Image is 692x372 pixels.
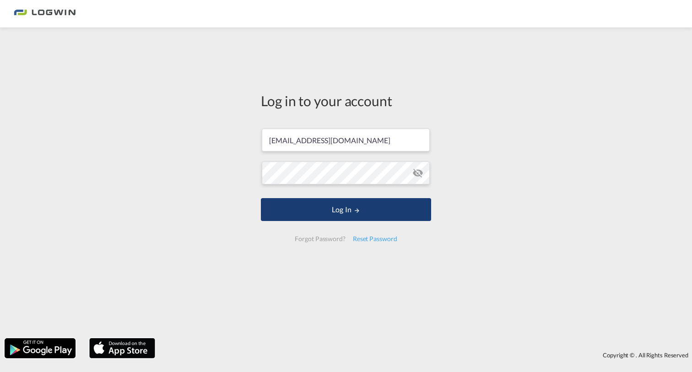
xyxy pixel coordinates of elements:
img: google.png [4,337,76,359]
img: 2761ae10d95411efa20a1f5e0282d2d7.png [14,4,76,24]
div: Reset Password [349,231,401,247]
md-icon: icon-eye-off [412,167,423,178]
div: Copyright © . All Rights Reserved [160,347,692,363]
div: Log in to your account [261,91,431,110]
input: Enter email/phone number [262,129,430,151]
div: Forgot Password? [291,231,349,247]
img: apple.png [88,337,156,359]
button: LOGIN [261,198,431,221]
